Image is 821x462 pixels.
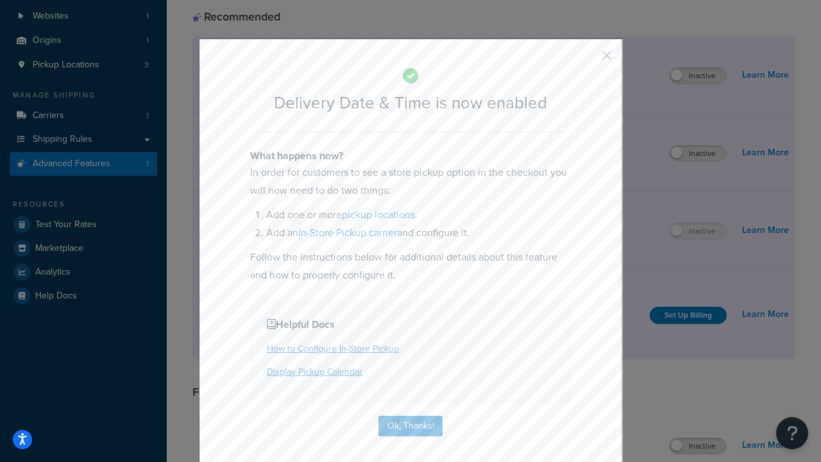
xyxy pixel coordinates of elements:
[250,164,571,200] p: In order for customers to see a store pickup option in the checkout you will now need to do two t...
[298,225,397,240] a: In-Store Pickup carrier
[250,248,571,284] p: Follow the instructions below for additional details about this feature and how to properly confi...
[378,416,443,436] button: Ok, Thanks!
[342,207,415,222] a: pickup locations
[266,224,571,242] li: Add an and configure it.
[250,94,571,112] h2: Delivery Date & Time is now enabled
[267,342,399,355] a: How to Configure In-Store Pickup
[267,365,362,379] a: Display Pickup Calendar
[250,148,571,164] h4: What happens now?
[267,317,554,332] h4: Helpful Docs
[266,206,571,224] li: Add one or more .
